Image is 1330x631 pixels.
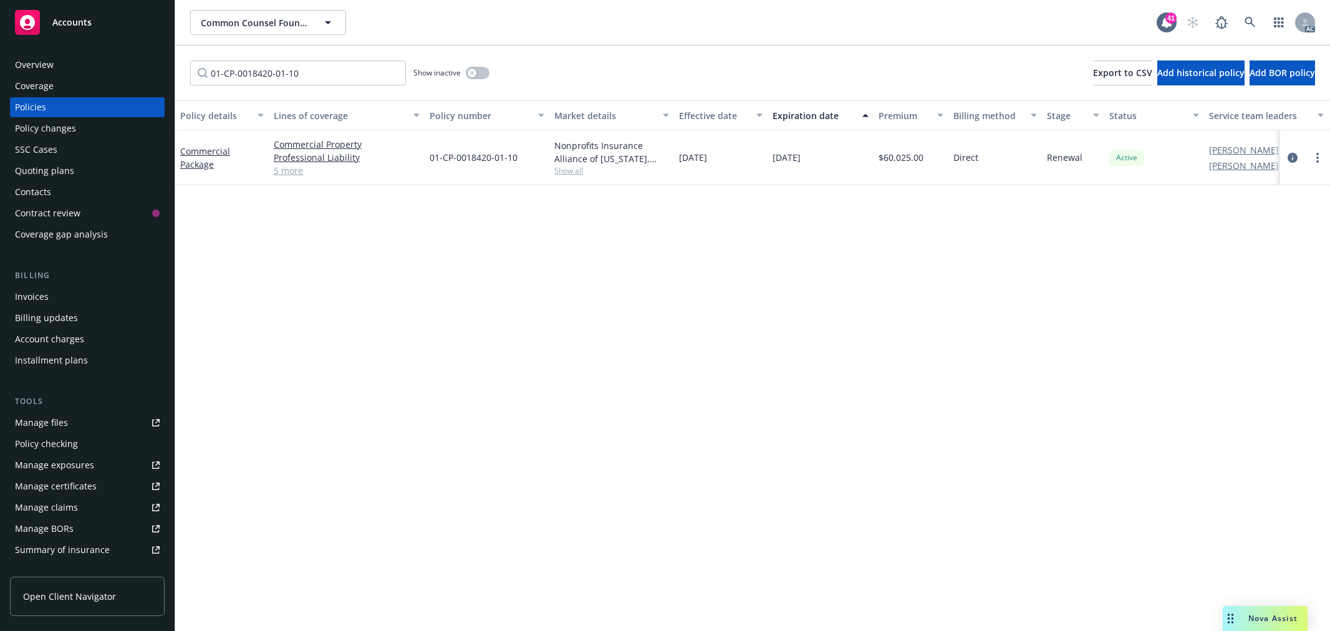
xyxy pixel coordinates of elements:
[52,17,92,27] span: Accounts
[15,161,74,181] div: Quoting plans
[190,10,346,35] button: Common Counsel Foundation
[10,498,165,518] a: Manage claims
[15,350,88,370] div: Installment plans
[554,109,655,122] div: Market details
[953,151,978,164] span: Direct
[10,140,165,160] a: SSC Cases
[10,182,165,202] a: Contacts
[879,109,930,122] div: Premium
[15,97,46,117] div: Policies
[679,151,707,164] span: [DATE]
[679,109,749,122] div: Effective date
[274,164,420,177] a: 5 more
[1180,10,1205,35] a: Start snowing
[1209,159,1279,172] a: [PERSON_NAME]
[15,118,76,138] div: Policy changes
[10,269,165,282] div: Billing
[10,540,165,560] a: Summary of insurance
[948,100,1042,130] button: Billing method
[10,287,165,307] a: Invoices
[874,100,948,130] button: Premium
[773,109,855,122] div: Expiration date
[15,76,54,96] div: Coverage
[953,109,1023,122] div: Billing method
[10,224,165,244] a: Coverage gap analysis
[879,151,923,164] span: $60,025.00
[1223,606,1308,631] button: Nova Assist
[15,329,84,349] div: Account charges
[430,151,518,164] span: 01-CP-0018420-01-10
[1165,12,1177,24] div: 41
[1042,100,1104,130] button: Stage
[1248,613,1298,624] span: Nova Assist
[274,151,420,164] a: Professional Liability
[15,540,110,560] div: Summary of insurance
[15,182,51,202] div: Contacts
[1093,60,1152,85] button: Export to CSV
[1114,152,1139,163] span: Active
[10,434,165,454] a: Policy checking
[413,67,461,78] span: Show inactive
[190,60,406,85] input: Filter by keyword...
[10,203,165,223] a: Contract review
[180,109,250,122] div: Policy details
[1093,67,1152,79] span: Export to CSV
[1157,67,1245,79] span: Add historical policy
[549,100,674,130] button: Market details
[1250,60,1315,85] button: Add BOR policy
[10,5,165,40] a: Accounts
[15,434,78,454] div: Policy checking
[15,224,108,244] div: Coverage gap analysis
[10,76,165,96] a: Coverage
[1104,100,1204,130] button: Status
[10,308,165,328] a: Billing updates
[1223,606,1238,631] div: Drag to move
[10,455,165,475] a: Manage exposures
[15,140,57,160] div: SSC Cases
[180,145,230,170] a: Commercial Package
[15,455,94,475] div: Manage exposures
[15,498,78,518] div: Manage claims
[1109,109,1185,122] div: Status
[15,476,97,496] div: Manage certificates
[15,203,80,223] div: Contract review
[269,100,425,130] button: Lines of coverage
[10,413,165,433] a: Manage files
[10,350,165,370] a: Installment plans
[773,151,801,164] span: [DATE]
[10,329,165,349] a: Account charges
[15,287,49,307] div: Invoices
[23,590,116,603] span: Open Client Navigator
[15,519,74,539] div: Manage BORs
[10,55,165,75] a: Overview
[274,109,406,122] div: Lines of coverage
[10,118,165,138] a: Policy changes
[1266,10,1291,35] a: Switch app
[10,476,165,496] a: Manage certificates
[1209,10,1234,35] a: Report a Bug
[554,139,669,165] div: Nonprofits Insurance Alliance of [US_STATE], Inc., Nonprofits Insurance Alliance of [US_STATE], I...
[1204,100,1329,130] button: Service team leaders
[1157,60,1245,85] button: Add historical policy
[10,97,165,117] a: Policies
[10,161,165,181] a: Quoting plans
[768,100,874,130] button: Expiration date
[1250,67,1315,79] span: Add BOR policy
[1209,109,1310,122] div: Service team leaders
[1047,109,1086,122] div: Stage
[1238,10,1263,35] a: Search
[274,138,420,151] a: Commercial Property
[1310,150,1325,165] a: more
[10,519,165,539] a: Manage BORs
[1047,151,1082,164] span: Renewal
[15,308,78,328] div: Billing updates
[1285,150,1300,165] a: circleInformation
[201,16,309,29] span: Common Counsel Foundation
[554,165,669,176] span: Show all
[15,55,54,75] div: Overview
[425,100,549,130] button: Policy number
[1209,143,1279,157] a: [PERSON_NAME]
[10,395,165,408] div: Tools
[674,100,768,130] button: Effective date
